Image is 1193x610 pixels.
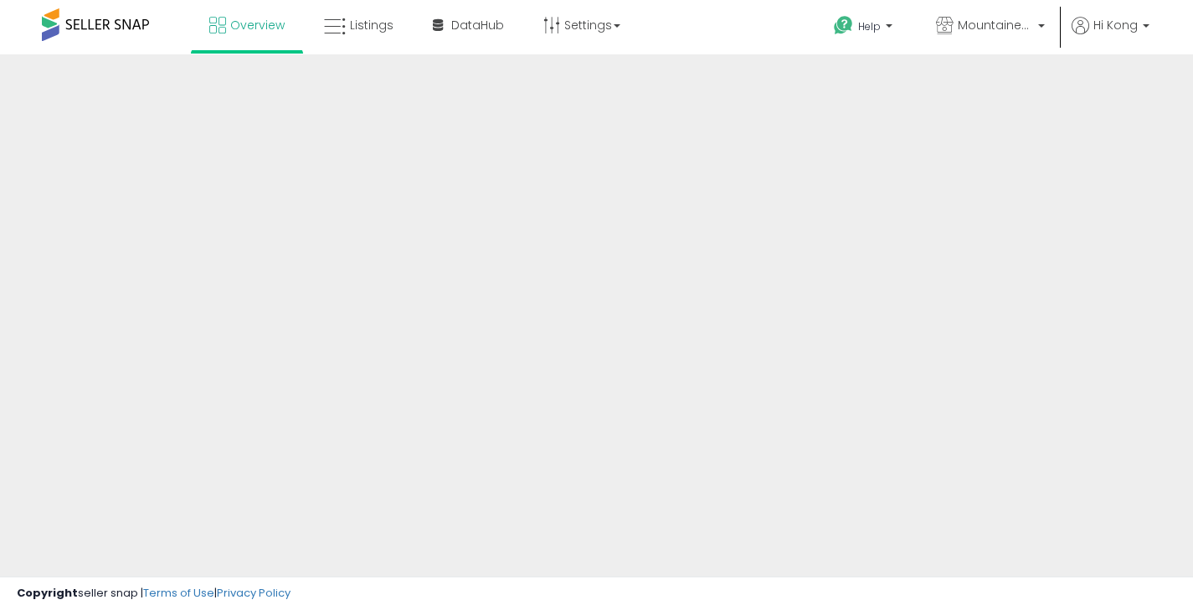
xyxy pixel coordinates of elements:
[1093,17,1138,33] span: Hi Kong
[350,17,393,33] span: Listings
[17,585,78,601] strong: Copyright
[230,17,285,33] span: Overview
[17,586,291,602] div: seller snap | |
[858,19,881,33] span: Help
[451,17,504,33] span: DataHub
[958,17,1033,33] span: MountaineerBrand
[833,15,854,36] i: Get Help
[143,585,214,601] a: Terms of Use
[217,585,291,601] a: Privacy Policy
[1072,17,1149,54] a: Hi Kong
[820,3,909,54] a: Help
